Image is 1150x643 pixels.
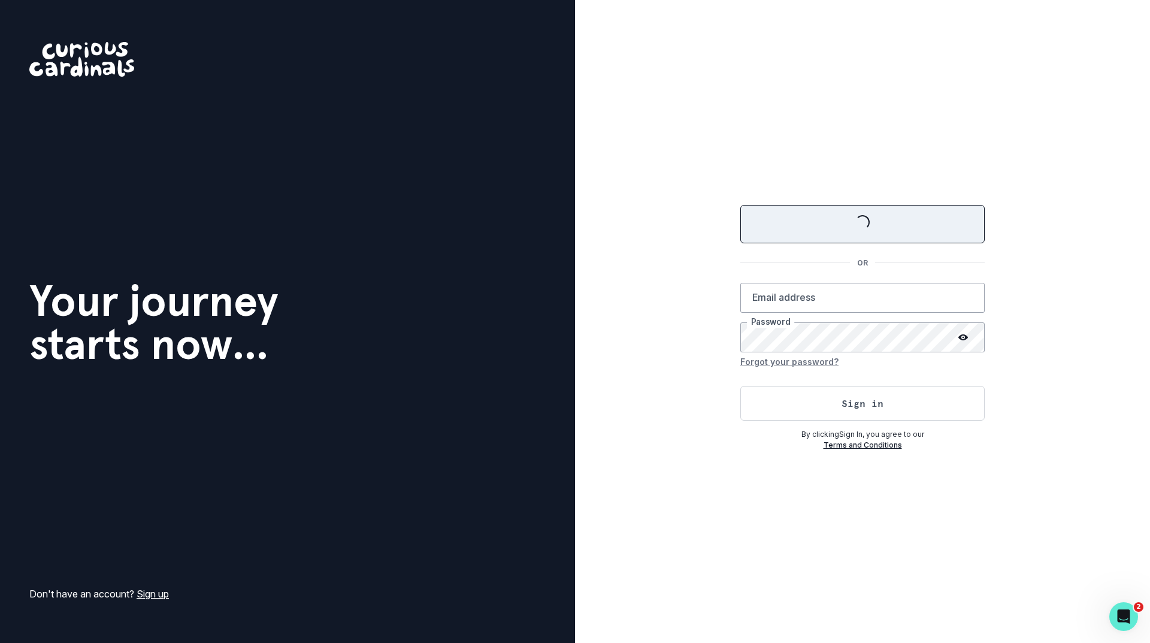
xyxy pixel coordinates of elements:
[850,258,875,268] p: OR
[29,279,279,366] h1: Your journey starts now...
[740,352,839,372] button: Forgot your password?
[740,205,985,243] button: Sign in with Google (GSuite)
[1109,602,1138,631] iframe: Intercom live chat
[740,386,985,421] button: Sign in
[29,587,169,601] p: Don't have an account?
[824,440,902,449] a: Terms and Conditions
[29,42,134,77] img: Curious Cardinals Logo
[740,429,985,440] p: By clicking Sign In , you agree to our
[137,588,169,600] a: Sign up
[1134,602,1143,612] span: 2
